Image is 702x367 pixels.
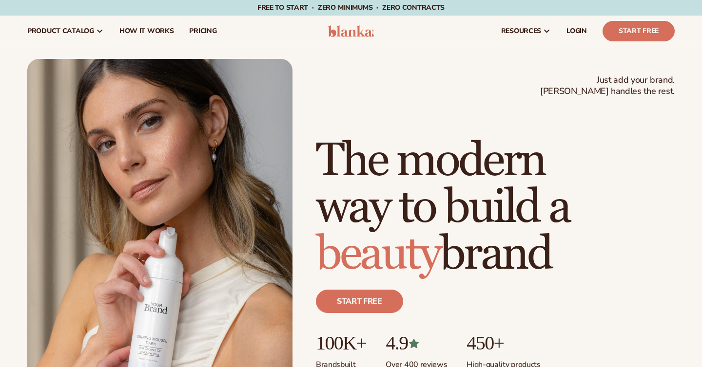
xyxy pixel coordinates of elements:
[189,27,216,35] span: pricing
[181,16,224,47] a: pricing
[566,27,587,35] span: LOGIN
[112,16,182,47] a: How It Works
[19,16,112,47] a: product catalog
[119,27,174,35] span: How It Works
[316,290,403,313] a: Start free
[386,332,447,354] p: 4.9
[540,74,675,97] span: Just add your brand. [PERSON_NAME] handles the rest.
[316,332,366,354] p: 100K+
[467,332,540,354] p: 450+
[316,138,675,278] h1: The modern way to build a brand
[328,25,374,37] img: logo
[501,27,541,35] span: resources
[603,21,675,41] a: Start Free
[559,16,595,47] a: LOGIN
[257,3,445,12] span: Free to start · ZERO minimums · ZERO contracts
[316,226,440,283] span: beauty
[27,27,94,35] span: product catalog
[493,16,559,47] a: resources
